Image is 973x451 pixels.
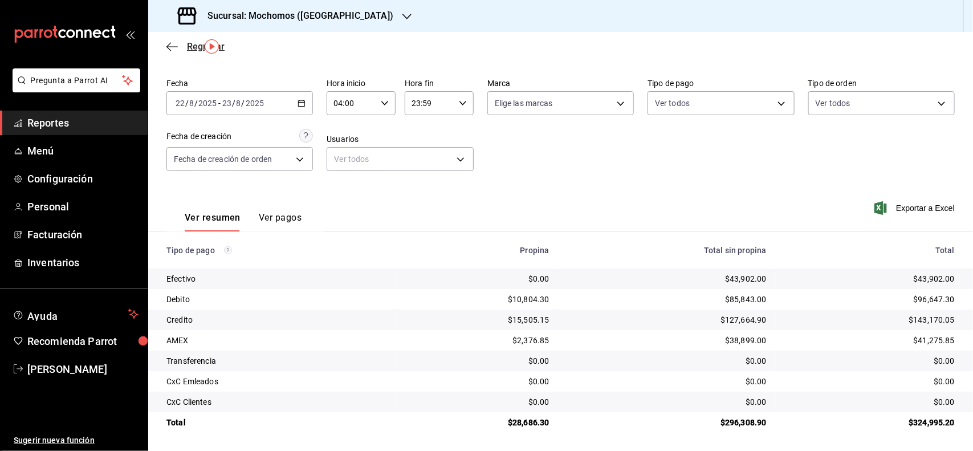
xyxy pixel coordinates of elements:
svg: Los pagos realizados con Pay y otras terminales son montos brutos. [224,246,232,254]
input: -- [175,99,185,108]
div: $0.00 [568,376,767,387]
input: -- [222,99,232,108]
div: $0.00 [568,355,767,367]
label: Marca [487,80,634,88]
div: $43,902.00 [568,273,767,285]
div: $15,505.15 [407,314,549,326]
div: $0.00 [407,396,549,408]
div: $0.00 [785,376,955,387]
span: [PERSON_NAME] [27,361,139,377]
input: ---- [198,99,217,108]
div: Fecha de creación [166,131,231,143]
a: Pregunta a Parrot AI [8,83,140,95]
label: Fecha [166,80,313,88]
div: $0.00 [785,396,955,408]
input: -- [236,99,242,108]
button: Ver pagos [259,212,302,231]
div: $41,275.85 [785,335,955,346]
span: Regresar [187,41,225,52]
span: Fecha de creación de orden [174,153,272,165]
div: Total [785,246,955,255]
div: $28,686.30 [407,417,549,428]
span: Ver todos [816,97,850,109]
div: Debito [166,294,389,305]
input: -- [189,99,194,108]
span: Elige las marcas [495,97,553,109]
span: / [242,99,245,108]
div: $96,647.30 [785,294,955,305]
span: Inventarios [27,255,139,270]
button: open_drawer_menu [125,30,135,39]
input: ---- [245,99,264,108]
div: $143,170.05 [785,314,955,326]
span: / [232,99,235,108]
span: Facturación [27,227,139,242]
div: $0.00 [407,376,549,387]
span: Sugerir nueva función [14,434,139,446]
label: Tipo de pago [648,80,794,88]
span: Configuración [27,171,139,186]
div: Total [166,417,389,428]
div: $38,899.00 [568,335,767,346]
h3: Sucursal: Mochomos ([GEOGRAPHIC_DATA]) [198,9,393,23]
div: $324,995.20 [785,417,955,428]
div: $0.00 [568,396,767,408]
button: Pregunta a Parrot AI [13,68,140,92]
div: CxC Emleados [166,376,389,387]
label: Hora fin [405,80,474,88]
div: Transferencia [166,355,389,367]
div: $10,804.30 [407,294,549,305]
div: Tipo de pago [166,246,389,255]
img: Tooltip marker [205,39,219,54]
span: Pregunta a Parrot AI [31,75,123,87]
div: $296,308.90 [568,417,767,428]
span: Ayuda [27,307,124,321]
div: Propina [407,246,549,255]
div: $43,902.00 [785,273,955,285]
div: $2,376.85 [407,335,549,346]
label: Hora inicio [327,80,396,88]
span: Personal [27,199,139,214]
button: Ver resumen [185,212,241,231]
div: AMEX [166,335,389,346]
span: Reportes [27,115,139,131]
div: CxC Clientes [166,396,389,408]
span: Menú [27,143,139,159]
div: Credito [166,314,389,326]
button: Regresar [166,41,225,52]
span: Ver todos [655,97,690,109]
label: Tipo de orden [808,80,955,88]
div: Total sin propina [568,246,767,255]
span: / [194,99,198,108]
div: $0.00 [407,273,549,285]
div: $85,843.00 [568,294,767,305]
div: navigation tabs [185,212,302,231]
div: $0.00 [785,355,955,367]
div: Efectivo [166,273,389,285]
span: / [185,99,189,108]
span: - [218,99,221,108]
button: Exportar a Excel [877,201,955,215]
span: Recomienda Parrot [27,334,139,349]
div: $0.00 [407,355,549,367]
label: Usuarios [327,136,473,144]
div: Ver todos [327,147,473,171]
div: $127,664.90 [568,314,767,326]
